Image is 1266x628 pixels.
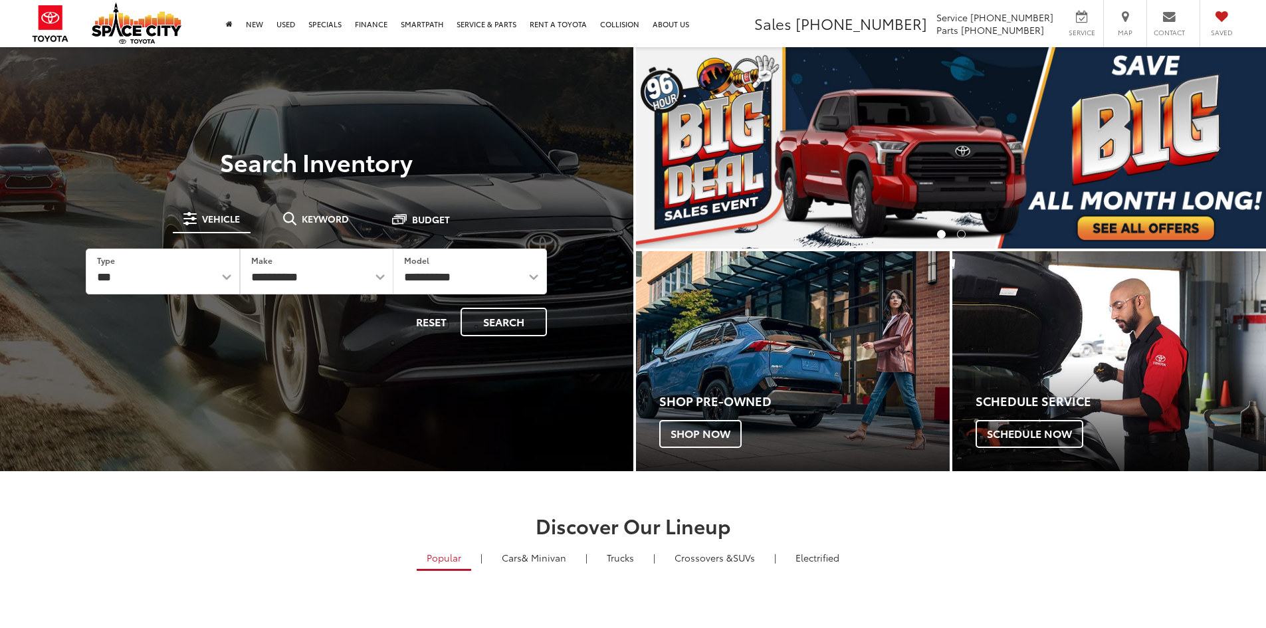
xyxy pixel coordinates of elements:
span: Contact [1154,28,1185,37]
li: | [582,551,591,564]
span: Sales [754,13,791,34]
button: Search [461,308,547,336]
a: Popular [417,546,471,571]
button: Click to view previous picture. [636,74,730,222]
a: Cars [492,546,576,569]
img: Space City Toyota [92,3,181,44]
h4: Schedule Service [976,395,1266,408]
button: Click to view next picture. [1172,74,1266,222]
a: Shop Pre-Owned Shop Now [636,251,950,471]
label: Type [97,255,115,266]
span: Schedule Now [976,420,1083,448]
div: Toyota [636,251,950,471]
a: Trucks [597,546,644,569]
span: [PHONE_NUMBER] [961,23,1044,37]
span: [PHONE_NUMBER] [970,11,1053,24]
label: Model [404,255,429,266]
a: Schedule Service Schedule Now [952,251,1266,471]
div: Toyota [952,251,1266,471]
li: | [477,551,486,564]
li: | [650,551,659,564]
button: Reset [405,308,458,336]
span: Saved [1207,28,1236,37]
li: Go to slide number 2. [957,230,966,239]
span: Budget [412,215,450,224]
span: Service [936,11,968,24]
span: Parts [936,23,958,37]
span: Shop Now [659,420,742,448]
h2: Discover Our Lineup [165,514,1102,536]
h4: Shop Pre-Owned [659,395,950,408]
a: Electrified [786,546,849,569]
a: SUVs [665,546,765,569]
span: Map [1110,28,1140,37]
label: Make [251,255,272,266]
span: & Minivan [522,551,566,564]
span: Vehicle [202,214,240,223]
span: Keyword [302,214,349,223]
li: | [771,551,780,564]
li: Go to slide number 1. [937,230,946,239]
span: Crossovers & [675,551,733,564]
span: [PHONE_NUMBER] [795,13,927,34]
span: Service [1067,28,1097,37]
h3: Search Inventory [56,148,578,175]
